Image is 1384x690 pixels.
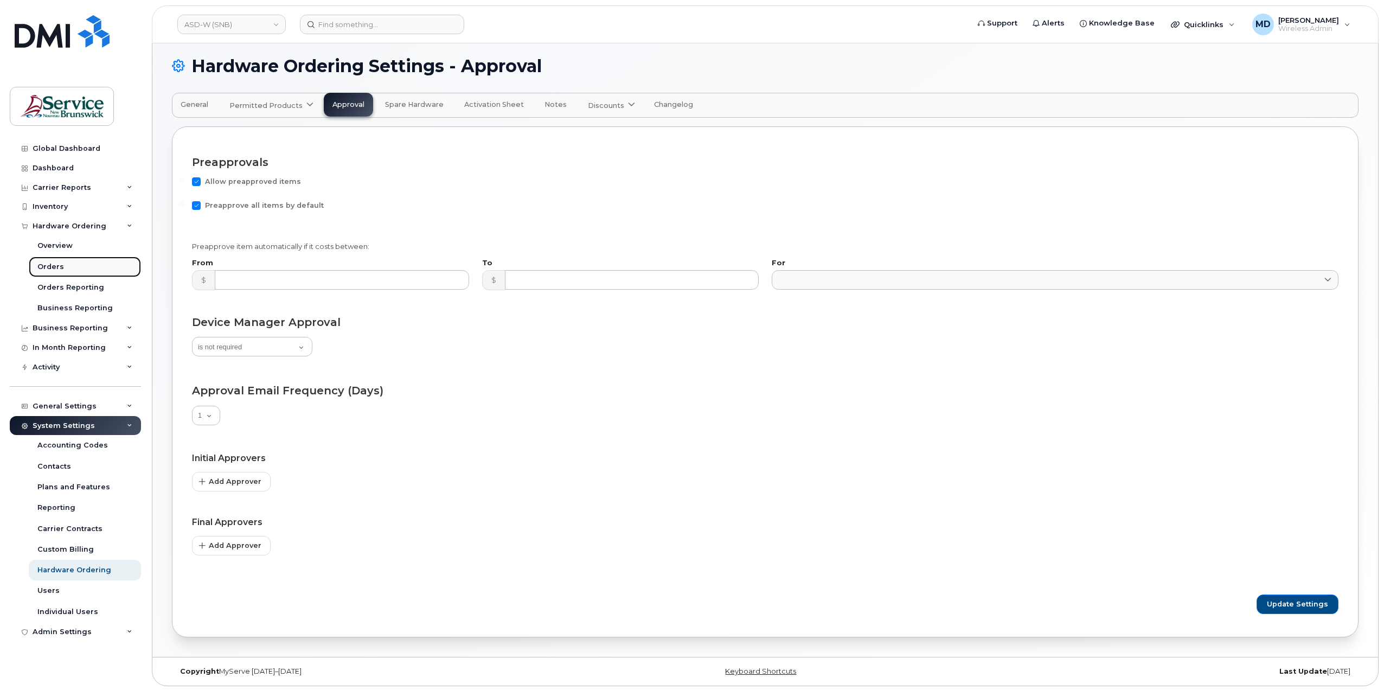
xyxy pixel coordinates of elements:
h3: Approval Email Frequency (Days) [192,385,1338,397]
span: Discounts [588,100,624,111]
span: Add Approver [209,540,261,551]
a: Changelog [646,93,701,117]
a: Keyboard Shortcuts [725,667,796,675]
a: Permitted Products [221,93,320,117]
a: Approval [324,93,373,117]
span: Spare Hardware [385,100,444,109]
label: For [772,260,1338,267]
span: Changelog [654,100,693,109]
p: Preapprove item automatically if it costs between: [192,241,1338,252]
strong: Copyright [180,667,219,675]
div: MyServe [DATE]–[DATE] [172,667,567,676]
button: Add Approver [192,472,271,491]
h3: Preapprovals [192,156,1338,169]
h4: Final Approvers [192,517,1338,527]
input: Preapprove all items by default [179,201,184,207]
a: Spare Hardware [377,93,452,117]
h4: Initial Approvers [192,453,1338,463]
span: Preapprove all items by default [205,201,324,209]
strong: Last Update [1279,667,1327,675]
span: Notes [544,100,567,109]
a: Discounts [579,93,642,117]
label: To [482,260,759,267]
span: Permitted Products [229,100,303,111]
h3: Device Manager Approval [192,316,1338,329]
button: Add Approver [192,536,271,555]
span: Activation Sheet [464,100,524,109]
div: [DATE] [963,667,1359,676]
a: Activation Sheet [456,93,532,117]
a: Notes [536,93,575,117]
span: Add Approver [209,476,261,487]
button: Update Settings [1257,595,1338,614]
label: From [192,260,469,267]
a: General [172,93,216,117]
input: Allow preapproved items [179,177,184,183]
span: Allow preapproved items [205,177,301,186]
span: General [181,100,208,109]
h1: Hardware Ordering Settings - Approval [172,56,1359,75]
span: Update Settings [1267,599,1328,609]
